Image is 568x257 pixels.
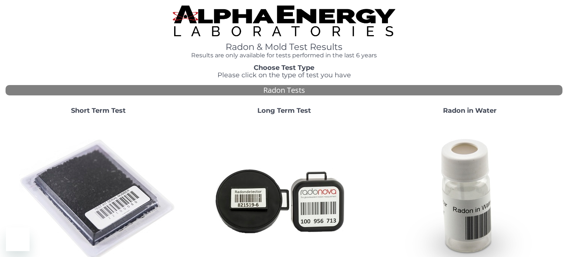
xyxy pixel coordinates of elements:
[257,106,311,115] strong: Long Term Test
[6,85,562,96] div: Radon Tests
[443,106,497,115] strong: Radon in Water
[173,52,395,59] h4: Results are only available for tests performed in the last 6 years
[6,227,30,251] iframe: Button to launch messaging window
[173,6,395,36] img: TightCrop.jpg
[173,42,395,52] h1: Radon & Mold Test Results
[217,71,351,79] span: Please click on the type of test you have
[254,64,314,72] strong: Choose Test Type
[71,106,126,115] strong: Short Term Test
